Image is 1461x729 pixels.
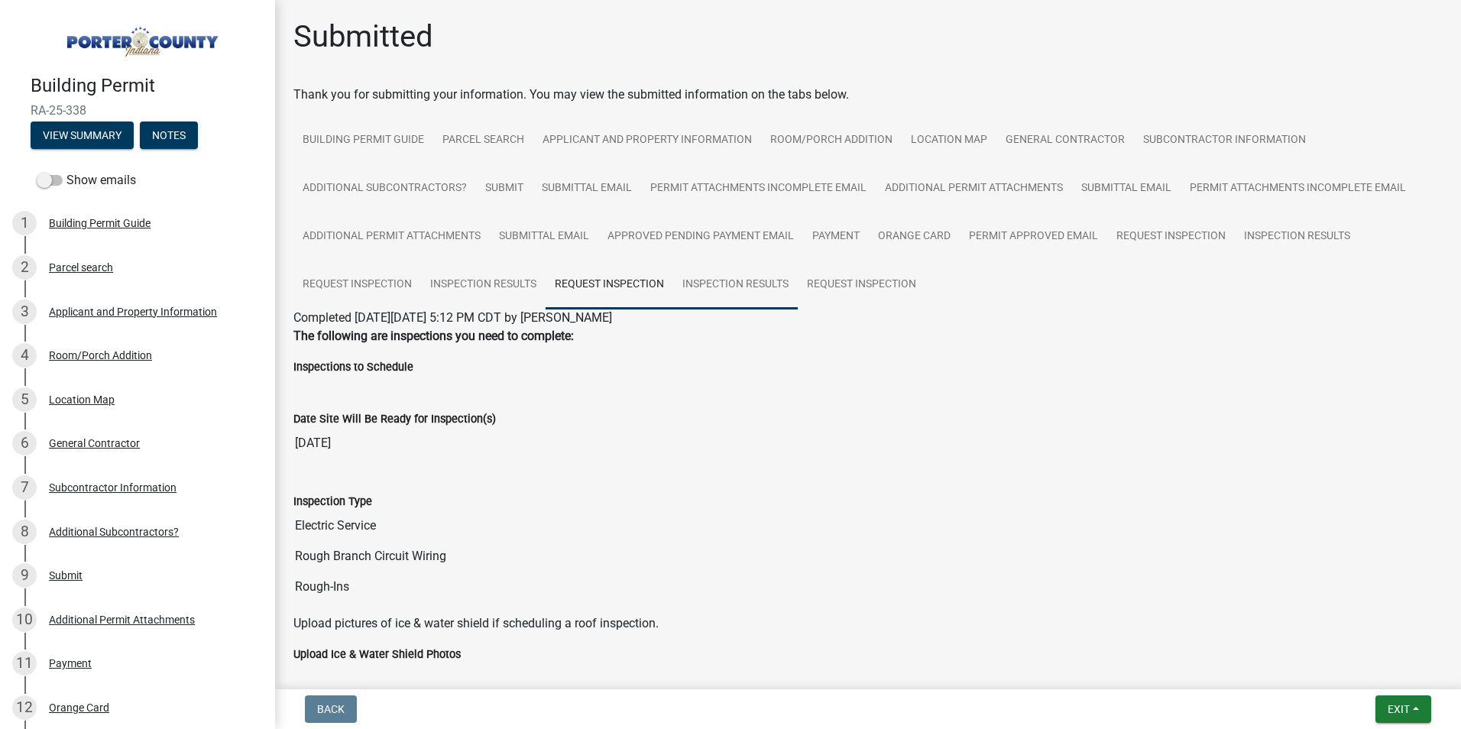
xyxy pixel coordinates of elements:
a: Submittal Email [490,212,598,261]
div: 5 [12,387,37,412]
a: Permit Approved Email [960,212,1107,261]
img: Porter County, Indiana [31,16,251,59]
div: Additional Subcontractors? [49,526,179,537]
a: Request Inspection [798,261,925,309]
div: 9 [12,563,37,588]
label: Show emails [37,171,136,190]
a: Additional Permit Attachments [293,212,490,261]
a: Submittal Email [533,164,641,213]
label: Upload Ice & Water Shield Photos [293,650,461,660]
a: Applicant and Property Information [533,116,761,165]
a: Payment [803,212,869,261]
a: Request Inspection [1107,212,1235,261]
button: Back [305,695,357,723]
a: Inspection Results [673,261,798,309]
a: Permit Attachments Incomplete Email [641,164,876,213]
div: 11 [12,651,37,676]
div: Applicant and Property Information [49,306,217,317]
strong: The following are inspections you need to complete: [293,329,574,343]
div: General Contractor [49,438,140,449]
a: Approved Pending Payment Email [598,212,803,261]
a: Parcel search [433,116,533,165]
a: Inspection Results [1235,212,1359,261]
a: Permit Attachments Incomplete Email [1181,164,1415,213]
span: Back [317,703,345,715]
div: 3 [12,300,37,324]
div: 7 [12,475,37,500]
h1: Submitted [293,18,433,55]
div: Room/Porch Addition [49,350,152,361]
div: 2 [12,255,37,280]
p: Upload pictures of ice & water shield if scheduling a roof inspection. [293,614,1443,633]
div: Additional Permit Attachments [49,614,195,625]
span: Exit [1388,703,1410,715]
button: Notes [140,122,198,149]
wm-modal-confirm: Summary [31,130,134,142]
div: 6 [12,431,37,455]
div: 1 [12,211,37,235]
a: Orange Card [869,212,960,261]
div: Subcontractor Information [49,482,177,493]
a: Request Inspection [546,261,673,309]
a: Location Map [902,116,996,165]
div: Thank you for submitting your information. You may view the submitted information on the tabs below. [293,86,1443,104]
label: Inspections to Schedule [293,362,413,373]
div: Submit [49,570,83,581]
div: 4 [12,343,37,368]
label: Date Site Will Be Ready for Inspection(s) [293,414,496,425]
a: Additional Subcontractors? [293,164,476,213]
a: General Contractor [996,116,1134,165]
a: Submit [476,164,533,213]
div: Payment [49,658,92,669]
div: Building Permit Guide [49,218,151,228]
div: 10 [12,607,37,632]
span: RA-25-338 [31,103,245,118]
div: Location Map [49,394,115,405]
div: 8 [12,520,37,544]
div: Orange Card [49,702,109,713]
a: Submittal Email [1072,164,1181,213]
a: Additional Permit Attachments [876,164,1072,213]
h4: Building Permit [31,75,263,97]
button: View Summary [31,122,134,149]
a: Inspection Results [421,261,546,309]
label: Inspection Type [293,497,372,507]
a: Room/Porch Addition [761,116,902,165]
a: Subcontractor Information [1134,116,1315,165]
div: Parcel search [49,262,113,273]
a: Building Permit Guide [293,116,433,165]
wm-modal-confirm: Notes [140,130,198,142]
span: Completed [DATE][DATE] 5:12 PM CDT by [PERSON_NAME] [293,310,612,325]
a: Request Inspection [293,261,421,309]
button: Exit [1375,695,1431,723]
div: 12 [12,695,37,720]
